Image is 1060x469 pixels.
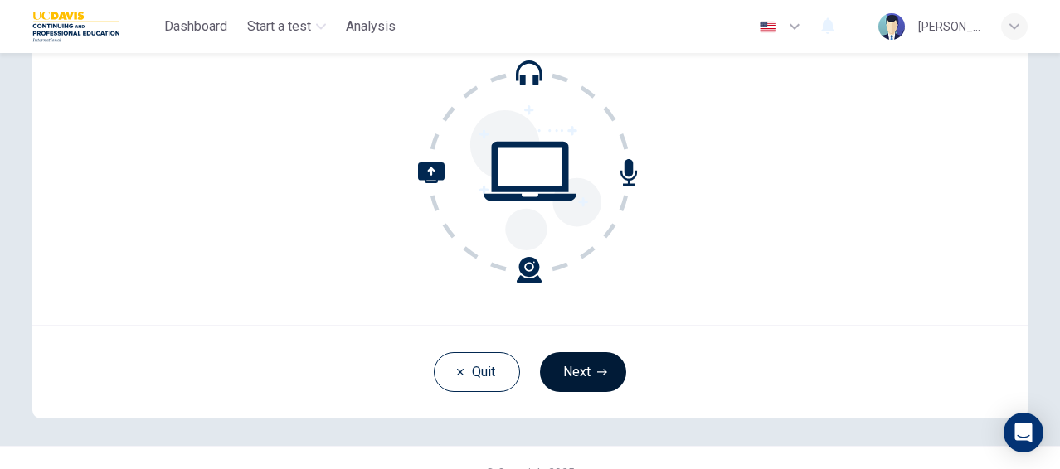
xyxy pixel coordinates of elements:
[918,17,981,36] div: [PERSON_NAME]
[247,17,311,36] span: Start a test
[434,352,520,392] button: Quit
[164,17,227,36] span: Dashboard
[1004,413,1043,452] div: Open Intercom Messenger
[339,12,402,41] button: Analysis
[32,10,158,43] a: UC Davis logo
[32,10,119,43] img: UC Davis logo
[540,352,626,392] button: Next
[757,21,778,33] img: en
[158,12,234,41] button: Dashboard
[878,13,905,40] img: Profile picture
[241,12,333,41] button: Start a test
[346,17,396,36] span: Analysis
